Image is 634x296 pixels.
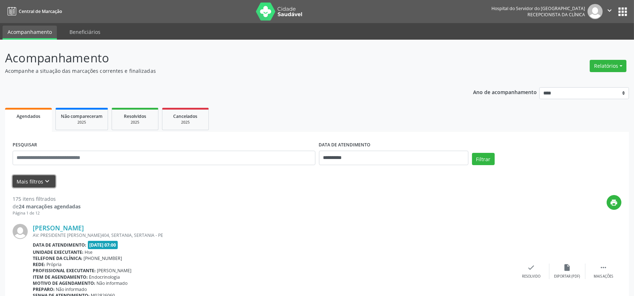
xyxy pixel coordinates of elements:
[61,120,103,125] div: 2025
[590,60,626,72] button: Relatórios
[554,274,580,279] div: Exportar (PDF)
[33,274,88,280] b: Item de agendamento:
[47,261,62,268] span: Própria
[610,199,618,207] i: print
[61,113,103,119] span: Não compareceram
[616,5,629,18] button: apps
[33,268,96,274] b: Profissional executante:
[5,67,442,75] p: Acompanhe a situação das marcações correntes e finalizadas
[89,274,120,280] span: Endocrinologia
[13,210,81,216] div: Página 1 de 12
[97,280,128,286] span: Não informado
[33,255,82,261] b: Telefone da clínica:
[606,6,613,14] i: 
[527,264,535,271] i: check
[13,203,81,210] div: de
[319,140,371,151] label: DATA DE ATENDIMENTO
[607,195,621,210] button: print
[124,113,146,119] span: Resolvidos
[56,286,87,292] span: Não informado
[527,12,585,18] span: Recepcionista da clínica
[44,177,51,185] i: keyboard_arrow_down
[85,249,93,255] span: Hse
[33,249,84,255] b: Unidade executante:
[473,87,537,96] p: Ano de acompanhamento
[13,224,28,239] img: img
[19,8,62,14] span: Central de Marcação
[33,280,95,286] b: Motivo de agendamento:
[33,261,45,268] b: Rede:
[167,120,203,125] div: 2025
[491,5,585,12] div: Hospital do Servidor do [GEOGRAPHIC_DATA]
[5,49,442,67] p: Acompanhamento
[522,274,540,279] div: Resolvido
[563,264,571,271] i: insert_drive_file
[3,26,57,40] a: Acompanhamento
[33,242,86,248] b: Data de atendimento:
[13,195,81,203] div: 175 itens filtrados
[588,4,603,19] img: img
[117,120,153,125] div: 2025
[33,224,84,232] a: [PERSON_NAME]
[33,232,513,238] div: AV: PRESIDENTE [PERSON_NAME]404, SERTANIA, SERTANIA - PE
[599,264,607,271] i: 
[13,140,37,151] label: PESQUISAR
[5,5,62,17] a: Central de Marcação
[88,241,118,249] span: [DATE] 07:00
[17,113,40,119] span: Agendados
[33,286,55,292] b: Preparo:
[472,153,495,165] button: Filtrar
[13,175,55,188] button: Mais filtroskeyboard_arrow_down
[64,26,105,38] a: Beneficiários
[174,113,198,119] span: Cancelados
[84,255,122,261] span: [PHONE_NUMBER]
[594,274,613,279] div: Mais ações
[603,4,616,19] button: 
[97,268,132,274] span: [PERSON_NAME]
[19,203,81,210] strong: 24 marcações agendadas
